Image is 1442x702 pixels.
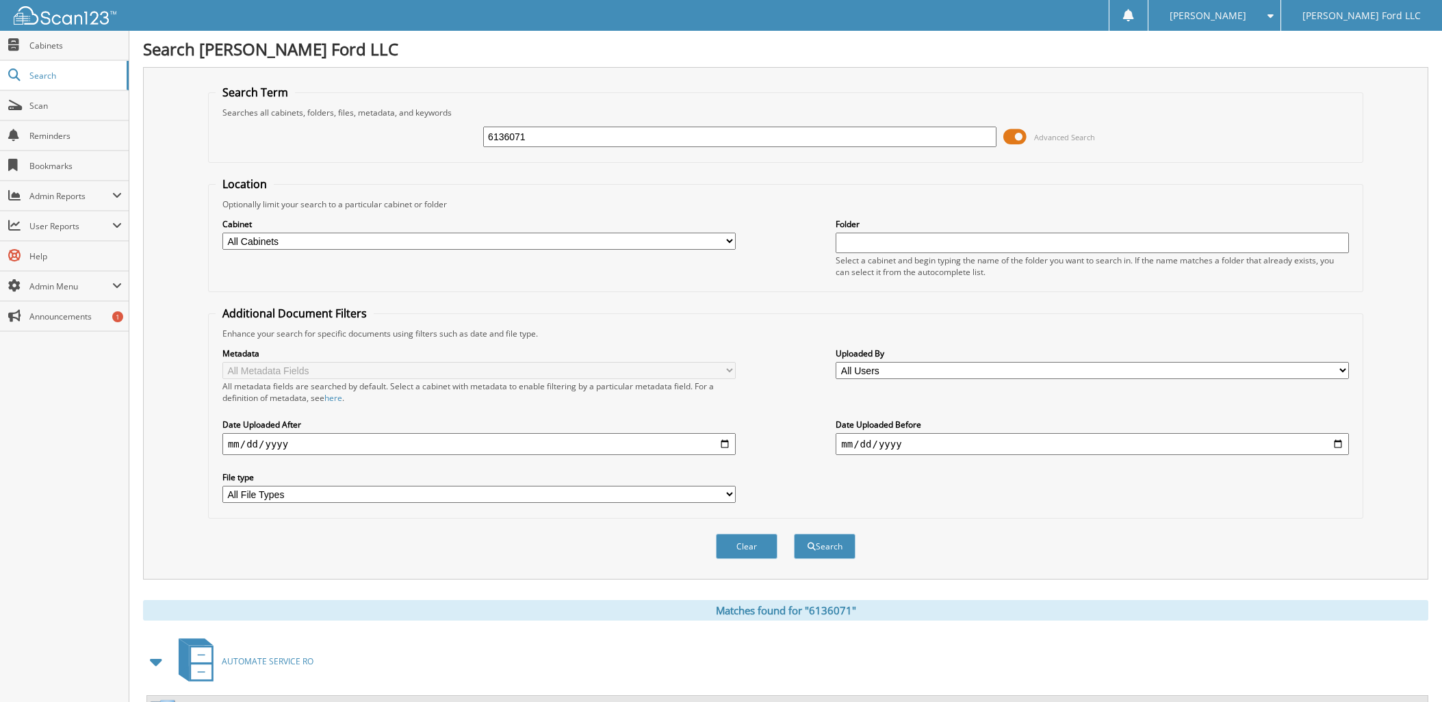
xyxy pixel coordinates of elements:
[222,433,736,455] input: start
[836,433,1349,455] input: end
[29,220,112,232] span: User Reports
[216,198,1356,210] div: Optionally limit your search to a particular cabinet or folder
[29,281,112,292] span: Admin Menu
[836,255,1349,278] div: Select a cabinet and begin typing the name of the folder you want to search in. If the name match...
[222,348,736,359] label: Metadata
[222,419,736,430] label: Date Uploaded After
[222,471,736,483] label: File type
[716,534,777,559] button: Clear
[794,534,855,559] button: Search
[143,600,1428,621] div: Matches found for "6136071"
[1302,12,1421,20] span: [PERSON_NAME] Ford LLC
[222,655,313,667] span: AUTOMATE SERVICE RO
[29,190,112,202] span: Admin Reports
[29,40,122,51] span: Cabinets
[216,328,1356,339] div: Enhance your search for specific documents using filters such as date and file type.
[14,6,116,25] img: scan123-logo-white.svg
[222,218,736,230] label: Cabinet
[1170,12,1246,20] span: [PERSON_NAME]
[216,306,374,321] legend: Additional Document Filters
[29,130,122,142] span: Reminders
[216,177,274,192] legend: Location
[29,100,122,112] span: Scan
[222,380,736,404] div: All metadata fields are searched by default. Select a cabinet with metadata to enable filtering b...
[112,311,123,322] div: 1
[29,311,122,322] span: Announcements
[29,250,122,262] span: Help
[836,419,1349,430] label: Date Uploaded Before
[1034,132,1095,142] span: Advanced Search
[170,634,313,688] a: AUTOMATE SERVICE RO
[29,160,122,172] span: Bookmarks
[216,85,295,100] legend: Search Term
[216,107,1356,118] div: Searches all cabinets, folders, files, metadata, and keywords
[836,218,1349,230] label: Folder
[324,392,342,404] a: here
[143,38,1428,60] h1: Search [PERSON_NAME] Ford LLC
[836,348,1349,359] label: Uploaded By
[29,70,120,81] span: Search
